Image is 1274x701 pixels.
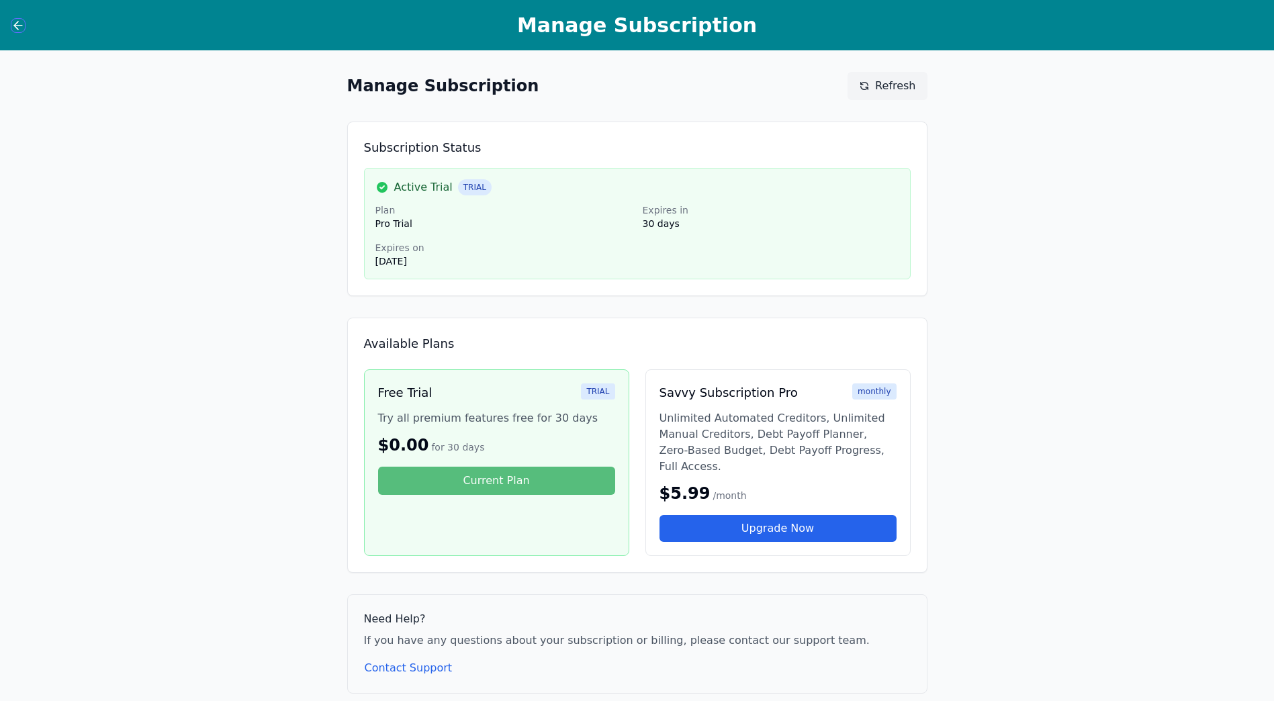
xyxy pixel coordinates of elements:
a: Upgrade Now [659,515,897,542]
h1: Manage Subscription [83,13,1191,38]
span: Refresh [875,78,915,94]
h3: Savvy Subscription Pro [659,383,798,402]
button: Refresh [848,72,927,100]
p: Try all premium features free for 30 days [378,410,615,426]
p: Plan [375,203,632,217]
div: $0.00 [378,434,615,456]
span: /month [713,490,746,501]
p: Pro Trial [375,217,632,230]
h3: Free Trial [378,383,433,402]
button: Current Plan [378,467,615,495]
div: TRIAL [581,383,615,400]
h1: Manage Subscription [347,75,539,97]
p: Unlimited Automated Creditors, Unlimited Manual Creditors, Debt Payoff Planner, Zero-Based Budget... [659,410,897,475]
h3: Need Help? [364,611,911,627]
div: monthly [852,383,896,400]
p: [DATE] [375,254,632,268]
p: 30 days [643,217,899,230]
div: $5.99 [659,483,897,504]
p: Expires on [375,241,632,254]
h2: Available Plans [364,334,911,353]
h2: Subscription Status [364,138,911,157]
span: Active Trial [394,179,453,195]
span: TRIAL [458,179,492,195]
p: Expires in [643,203,899,217]
span: for 30 days [431,442,484,453]
p: If you have any questions about your subscription or billing, please contact our support team. [364,633,911,649]
button: Contact Support [364,659,453,677]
